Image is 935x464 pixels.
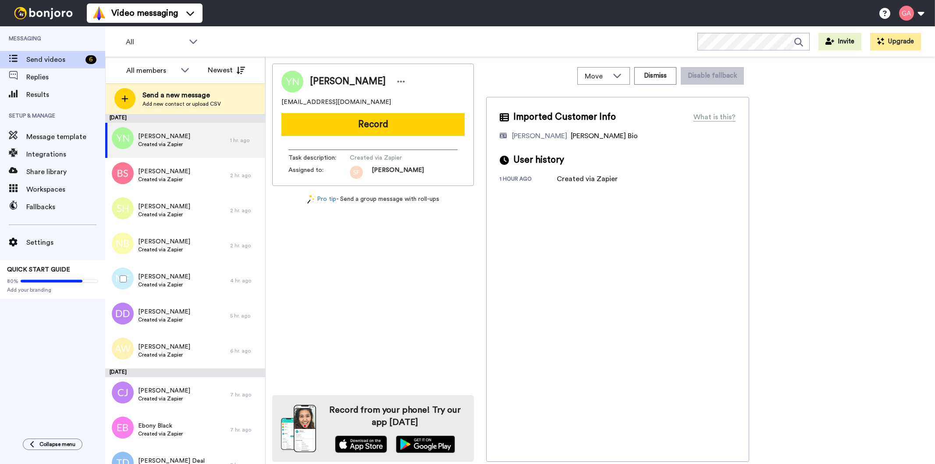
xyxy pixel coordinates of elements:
[105,368,265,377] div: [DATE]
[693,112,736,122] div: What is this?
[138,167,190,176] span: [PERSON_NAME]
[138,281,190,288] span: Created via Zapier
[112,127,134,149] img: yn.png
[11,7,76,19] img: bj-logo-header-white.svg
[138,202,190,211] span: [PERSON_NAME]
[26,237,105,248] span: Settings
[230,242,261,249] div: 2 hr. ago
[138,211,190,218] span: Created via Zapier
[335,435,387,453] img: appstore
[201,61,252,79] button: Newest
[513,111,616,124] span: Imported Customer Info
[138,343,190,351] span: [PERSON_NAME]
[230,207,261,214] div: 2 hr. ago
[26,202,105,212] span: Fallbacks
[26,184,105,195] span: Workspaces
[26,54,82,65] span: Send videos
[142,100,221,107] span: Add new contact or upload CSV
[105,114,265,123] div: [DATE]
[138,141,190,148] span: Created via Zapier
[230,312,261,319] div: 5 hr. ago
[138,430,183,437] span: Created via Zapier
[230,172,261,179] div: 2 hr. ago
[26,89,105,100] span: Results
[396,435,455,453] img: playstore
[372,166,424,179] span: [PERSON_NAME]
[126,65,176,76] div: All members
[281,98,391,107] span: [EMAIL_ADDRESS][DOMAIN_NAME]
[85,55,96,64] div: 6
[23,439,82,450] button: Collapse menu
[230,391,261,398] div: 7 hr. ago
[26,132,105,142] span: Message template
[512,131,567,141] div: [PERSON_NAME]
[818,33,861,50] button: Invite
[112,303,134,325] img: dd.png
[281,71,303,93] img: Image of Yaye Ngom
[111,7,178,19] span: Video messaging
[92,6,106,20] img: vm-color.svg
[138,307,190,316] span: [PERSON_NAME]
[138,316,190,323] span: Created via Zapier
[513,153,564,167] span: User history
[350,166,363,179] img: sf.png
[112,417,134,439] img: eb.png
[230,426,261,433] div: 7 hr. ago
[571,132,638,139] span: [PERSON_NAME] Bio
[7,286,98,293] span: Add your branding
[26,167,105,177] span: Share library
[112,197,134,219] img: sh.png
[112,162,134,184] img: bs.png
[138,237,190,246] span: [PERSON_NAME]
[230,347,261,354] div: 6 hr. ago
[7,267,70,273] span: QUICK START GUIDE
[112,232,134,254] img: nb.png
[307,195,336,204] a: Pro tip
[288,153,350,162] span: Task description :
[500,175,557,184] div: 1 hour ago
[112,338,134,360] img: aw.png
[310,75,386,88] span: [PERSON_NAME]
[230,137,261,144] div: 1 hr. ago
[138,272,190,281] span: [PERSON_NAME]
[585,71,608,82] span: Move
[26,72,105,82] span: Replies
[272,195,474,204] div: - Send a group message with roll-ups
[138,246,190,253] span: Created via Zapier
[288,166,350,179] span: Assigned to:
[126,37,185,47] span: All
[112,382,134,403] img: cj.png
[870,33,921,50] button: Upgrade
[138,176,190,183] span: Created via Zapier
[634,67,676,85] button: Dismiss
[281,405,316,452] img: download
[281,113,465,136] button: Record
[350,153,433,162] span: Created via Zapier
[681,67,744,85] button: Disable fallback
[138,386,190,395] span: [PERSON_NAME]
[138,351,190,358] span: Created via Zapier
[7,278,18,285] span: 80%
[142,90,221,100] span: Send a new message
[138,421,183,430] span: Ebony Black
[557,174,618,184] div: Created via Zapier
[230,277,261,284] div: 4 hr. ago
[325,404,465,428] h4: Record from your phone! Try our app [DATE]
[138,395,190,402] span: Created via Zapier
[138,132,190,141] span: [PERSON_NAME]
[307,195,315,204] img: magic-wand.svg
[26,149,105,160] span: Integrations
[39,441,75,448] span: Collapse menu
